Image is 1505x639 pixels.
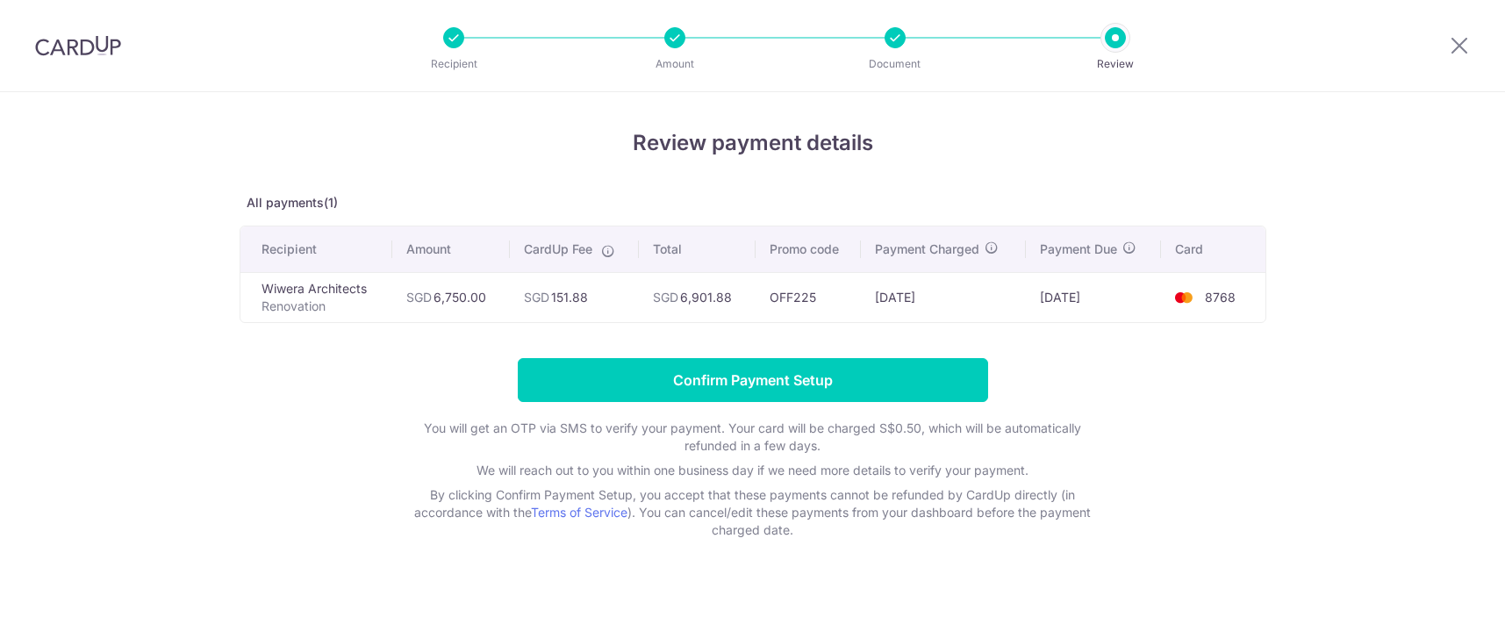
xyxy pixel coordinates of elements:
p: Recipient [389,55,519,73]
p: Amount [610,55,740,73]
p: Renovation [262,298,379,315]
span: SGD [406,290,432,305]
td: 6,750.00 [392,272,510,322]
p: We will reach out to you within one business day if we need more details to verify your payment. [402,462,1104,479]
p: You will get an OTP via SMS to verify your payment. Your card will be charged S$0.50, which will ... [402,420,1104,455]
p: By clicking Confirm Payment Setup, you accept that these payments cannot be refunded by CardUp di... [402,486,1104,539]
p: Document [830,55,960,73]
th: Total [639,226,755,272]
td: [DATE] [861,272,1026,322]
th: Amount [392,226,510,272]
span: 8768 [1205,290,1236,305]
th: Promo code [756,226,861,272]
p: All payments(1) [240,194,1266,212]
td: 6,901.88 [639,272,755,322]
p: Review [1050,55,1180,73]
td: OFF225 [756,272,861,322]
a: Terms of Service [531,505,627,520]
img: <span class="translation_missing" title="translation missing: en.account_steps.new_confirm_form.b... [1166,287,1201,308]
h4: Review payment details [240,127,1266,159]
td: [DATE] [1026,272,1161,322]
iframe: Opens a widget where you can find more information [1392,586,1487,630]
input: Confirm Payment Setup [518,358,988,402]
td: Wiwera Architects [240,272,393,322]
img: CardUp [35,35,121,56]
span: SGD [653,290,678,305]
span: SGD [524,290,549,305]
th: Card [1161,226,1265,272]
th: Recipient [240,226,393,272]
span: CardUp Fee [524,241,592,258]
span: Payment Due [1040,241,1117,258]
span: Payment Charged [875,241,979,258]
td: 151.88 [510,272,640,322]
